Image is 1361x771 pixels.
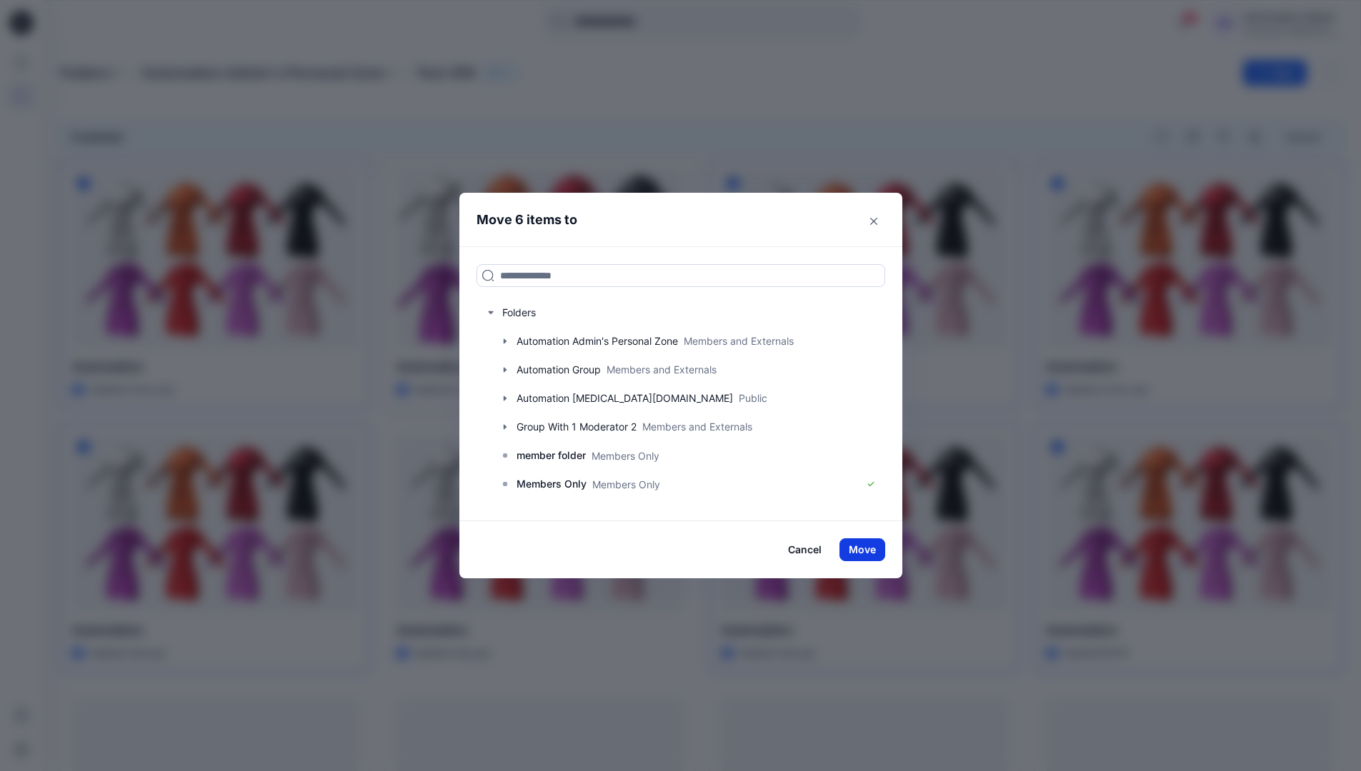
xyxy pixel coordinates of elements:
p: Members Only [592,448,659,463]
p: Members Only [592,477,660,492]
button: Cancel [779,538,831,561]
header: Move 6 items to [459,193,880,246]
p: Members Only [517,475,587,493]
button: Move [839,538,885,561]
p: member folder [517,447,586,464]
button: Close [862,210,885,233]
